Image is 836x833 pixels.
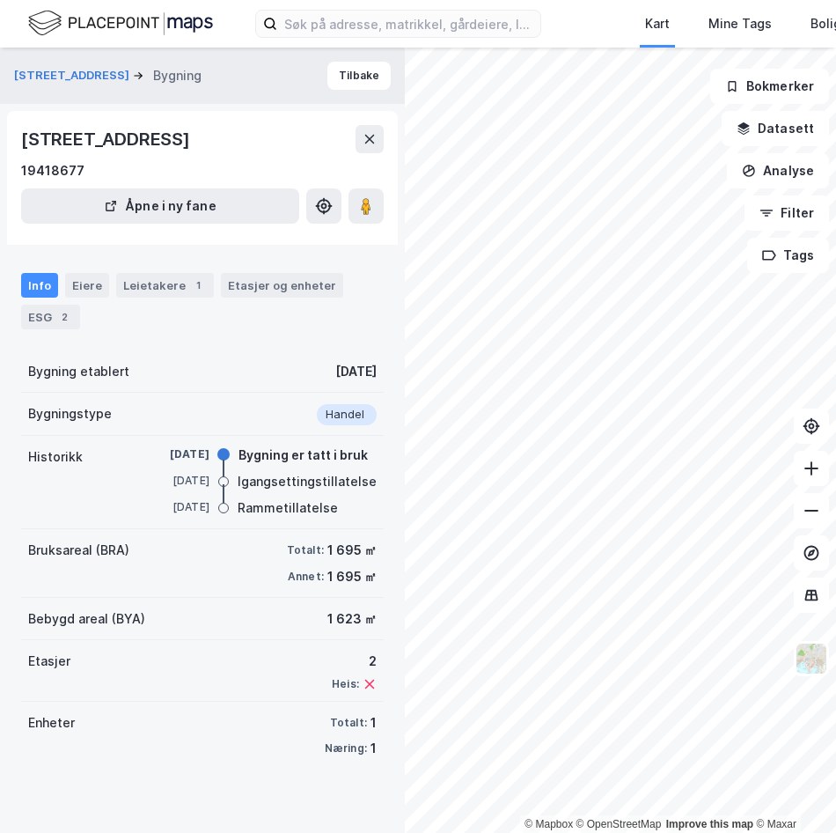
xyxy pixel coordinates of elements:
input: Søk på adresse, matrikkel, gårdeiere, leietakere eller personer [277,11,540,37]
div: Bygning [153,65,202,86]
button: Tilbake [327,62,391,90]
div: ESG [21,305,80,329]
div: Næring: [325,741,367,756]
div: Igangsettingstillatelse [238,471,377,492]
div: Bruksareal (BRA) [28,540,129,561]
div: 2 [332,651,377,672]
div: Info [21,273,58,298]
a: OpenStreetMap [576,818,662,830]
button: Åpne i ny fane [21,188,299,224]
div: Totalt: [330,716,367,730]
div: Leietakere [116,273,214,298]
div: Bygningstype [28,403,112,424]
div: [DATE] [139,499,209,515]
div: Mine Tags [708,13,772,34]
button: Filter [744,195,829,231]
div: [DATE] [139,473,209,489]
div: [DATE] [139,446,209,462]
img: logo.f888ab2527a4732fd821a326f86c7f29.svg [28,8,213,39]
a: Improve this map [666,818,753,830]
button: Datasett [722,111,829,146]
div: 1 695 ㎡ [327,566,377,587]
div: 2 [55,308,73,326]
div: Eiere [65,273,109,298]
iframe: Chat Widget [748,748,836,833]
img: Z [795,642,828,675]
div: 1 [370,738,377,759]
div: [STREET_ADDRESS] [21,125,194,153]
div: Bebygd areal (BYA) [28,608,145,630]
div: Totalt: [287,543,324,557]
a: Mapbox [524,818,573,830]
div: 1 [370,712,377,733]
div: Annet: [288,570,324,584]
div: 1 [189,276,207,294]
button: Bokmerker [710,69,829,104]
div: Kart [645,13,670,34]
div: 1 695 ㎡ [327,540,377,561]
button: Analyse [727,153,829,188]
div: 19418677 [21,160,84,181]
div: Bygning er tatt i bruk [238,445,368,466]
div: Historikk [28,446,83,468]
div: Enheter [28,712,75,733]
button: [STREET_ADDRESS] [14,67,133,85]
div: Bygning etablert [28,361,129,382]
div: Etasjer [28,651,70,672]
div: [DATE] [335,361,377,382]
div: Etasjer og enheter [228,277,336,293]
div: Heis: [332,677,359,691]
div: 1 623 ㎡ [327,608,377,630]
button: Tags [747,238,829,273]
div: Rammetillatelse [238,498,338,519]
